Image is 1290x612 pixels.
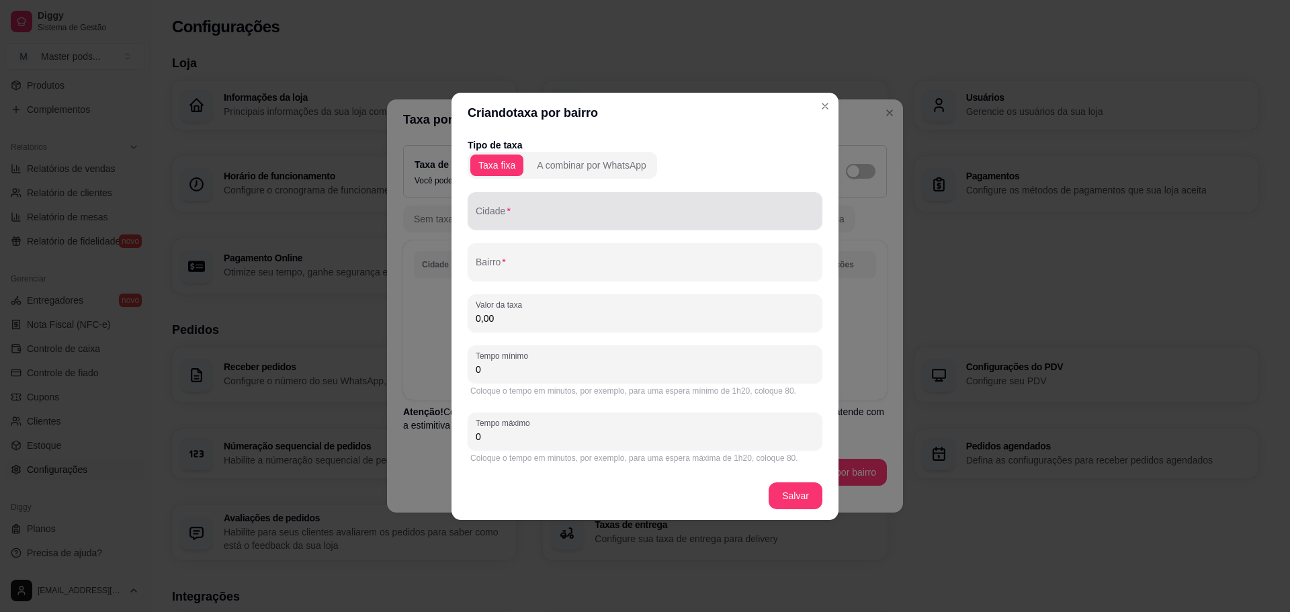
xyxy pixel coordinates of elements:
[476,417,534,429] label: Tempo máximo
[476,210,814,223] input: Cidade
[769,482,822,509] button: Salvar
[476,363,814,376] input: Tempo mínimo
[476,261,814,274] input: Bairro
[478,159,515,172] div: Taxa fixa
[537,159,646,172] div: A combinar por WhatsApp
[470,386,820,396] div: Coloque o tempo em minutos, por exemplo, para uma espera mínimo de 1h20, coloque 80.
[814,95,836,117] button: Close
[451,93,838,133] header: Criando taxa por bairro
[476,299,527,310] label: Valor da taxa
[476,350,533,361] label: Tempo mínimo
[476,312,814,325] input: Valor da taxa
[468,138,822,152] p: Tipo de taxa
[476,430,814,443] input: Tempo máximo
[470,453,820,464] div: Coloque o tempo em minutos, por exemplo, para uma espera máxima de 1h20, coloque 80.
